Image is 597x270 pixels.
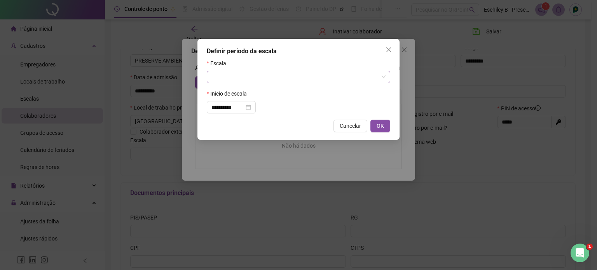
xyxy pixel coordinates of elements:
div: Definir período da escala [207,47,390,56]
span: Cancelar [340,122,361,130]
iframe: Intercom live chat [571,244,589,262]
label: Inicio de escala [207,89,252,98]
span: 1 [587,244,593,250]
button: Close [382,44,395,56]
span: OK [377,122,384,130]
label: Escala [207,59,231,68]
button: OK [370,120,390,132]
button: Cancelar [333,120,367,132]
span: close [386,47,392,53]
